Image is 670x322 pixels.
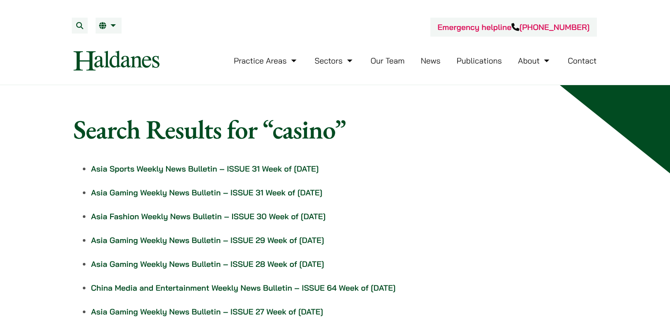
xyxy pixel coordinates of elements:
[74,51,159,71] img: Logo of Haldanes
[518,56,552,66] a: About
[91,235,324,245] a: Asia Gaming Weekly News Bulletin – ISSUE 29 Week of [DATE]
[437,22,589,32] a: Emergency helpline[PHONE_NUMBER]
[91,259,324,269] a: Asia Gaming Weekly News Bulletin – ISSUE 28 Week of [DATE]
[91,283,396,293] a: China Media and Entertainment Weekly News Bulletin – ISSUE 64 Week of [DATE]
[91,187,322,198] a: Asia Gaming Weekly News Bulletin – ISSUE 31 Week of [DATE]
[91,307,323,317] a: Asia Gaming Weekly News Bulletin – ISSUE 27 Week of [DATE]
[74,113,597,145] h1: Search Results for “casino”
[421,56,440,66] a: News
[234,56,299,66] a: Practice Areas
[99,22,118,29] a: EN
[315,56,354,66] a: Sectors
[91,211,326,221] a: Asia Fashion Weekly News Bulletin – ISSUE 30 Week of [DATE]
[91,164,319,174] a: Asia Sports Weekly News Bulletin – ISSUE 31 Week of [DATE]
[457,56,502,66] a: Publications
[72,18,88,34] button: Search
[370,56,404,66] a: Our Team
[568,56,597,66] a: Contact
